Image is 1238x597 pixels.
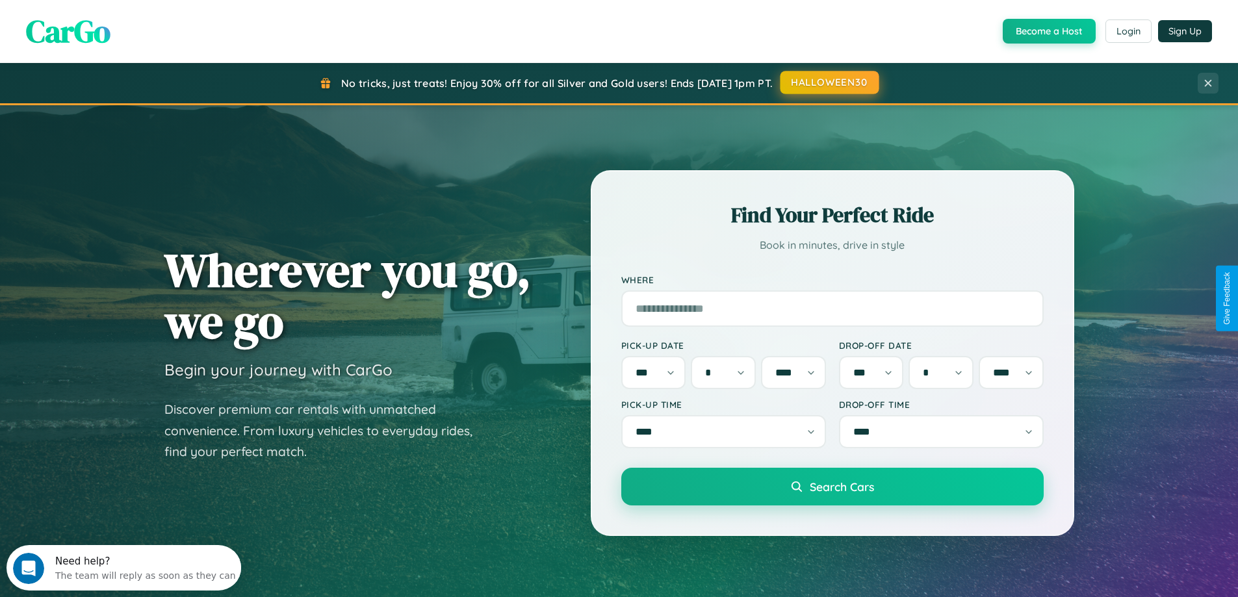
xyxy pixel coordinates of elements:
[164,244,531,347] h1: Wherever you go, we go
[810,479,874,494] span: Search Cars
[164,360,393,379] h3: Begin your journey with CarGo
[839,340,1044,351] label: Drop-off Date
[621,236,1044,255] p: Book in minutes, drive in style
[839,399,1044,410] label: Drop-off Time
[341,77,773,90] span: No tricks, just treats! Enjoy 30% off for all Silver and Gold users! Ends [DATE] 1pm PT.
[13,553,44,584] iframe: Intercom live chat
[621,399,826,410] label: Pick-up Time
[621,274,1044,285] label: Where
[780,71,879,94] button: HALLOWEEN30
[1158,20,1212,42] button: Sign Up
[621,340,826,351] label: Pick-up Date
[621,201,1044,229] h2: Find Your Perfect Ride
[1105,19,1152,43] button: Login
[621,468,1044,505] button: Search Cars
[49,11,229,21] div: Need help?
[1222,272,1232,325] div: Give Feedback
[26,10,110,53] span: CarGo
[6,545,241,591] iframe: Intercom live chat discovery launcher
[164,399,489,463] p: Discover premium car rentals with unmatched convenience. From luxury vehicles to everyday rides, ...
[49,21,229,35] div: The team will reply as soon as they can
[5,5,242,41] div: Open Intercom Messenger
[1003,19,1096,44] button: Become a Host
